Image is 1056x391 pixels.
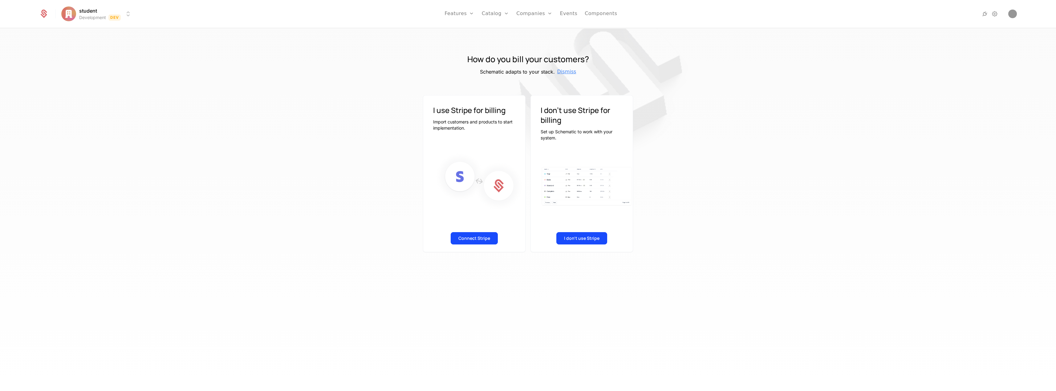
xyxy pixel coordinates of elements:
button: I don't use Stripe [556,232,607,244]
img: student [61,6,76,21]
a: Integrations [981,10,989,18]
p: Import customers and products to start implementation. [433,119,515,131]
span: Dismiss [557,68,576,75]
h3: I use Stripe for billing [433,105,515,115]
button: Open user button [1008,10,1017,18]
h5: Schematic adapts to your stack. [480,68,555,75]
h3: I don't use Stripe for billing [541,105,623,125]
div: Development [79,14,106,21]
h1: How do you bill your customers? [467,53,589,66]
p: Set up Schematic to work with your system. [541,129,623,141]
a: Settings [991,10,998,18]
button: Connect Stripe [451,232,498,244]
span: student [79,7,97,14]
img: Plan table [541,166,633,207]
img: Dhruv Bhotia [1008,10,1017,18]
img: Connect Stripe to Schematic [433,150,525,213]
button: Select environment [63,7,132,21]
span: Dev [108,14,121,21]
